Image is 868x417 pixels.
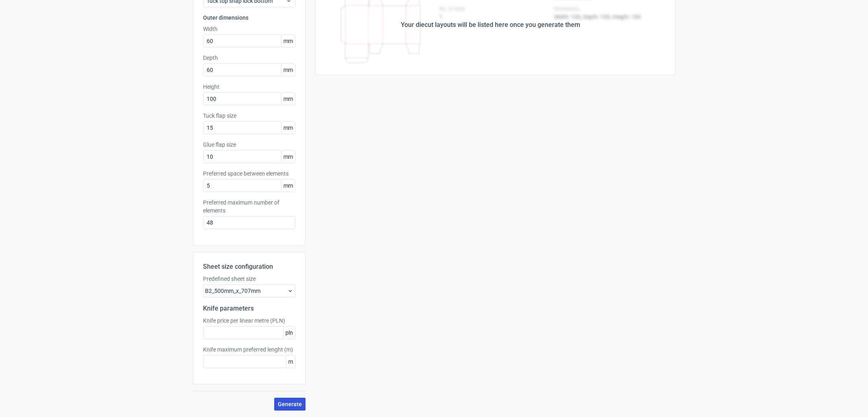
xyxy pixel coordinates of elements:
[203,262,295,272] h2: Sheet size configuration
[203,345,295,354] label: Knife maximum preferred lenght (m)
[286,356,295,368] span: m
[281,122,295,134] span: mm
[203,54,295,62] label: Depth
[203,83,295,91] label: Height
[203,141,295,149] label: Glue flap size
[278,401,302,407] span: Generate
[401,20,580,30] div: Your diecut layouts will be listed here once you generate them
[203,275,295,283] label: Predefined sheet size
[203,14,295,22] h3: Outer dimensions
[281,64,295,76] span: mm
[281,35,295,47] span: mm
[203,198,295,215] label: Preferred maximum number of elements
[203,284,295,297] div: B2_500mm_x_707mm
[274,398,306,411] button: Generate
[203,25,295,33] label: Width
[203,170,295,178] label: Preferred space between elements
[281,180,295,192] span: mm
[281,151,295,163] span: mm
[283,327,295,339] span: pln
[203,317,295,325] label: Knife price per linear metre (PLN)
[281,93,295,105] span: mm
[203,112,295,120] label: Tuck flap size
[203,304,295,313] h2: Knife parameters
